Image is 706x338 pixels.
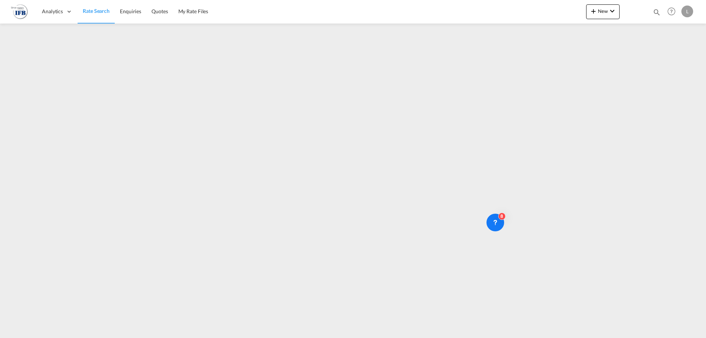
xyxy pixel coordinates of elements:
[665,5,678,18] span: Help
[665,5,681,18] div: Help
[42,8,63,15] span: Analytics
[681,6,693,17] div: L
[608,7,617,15] md-icon: icon-chevron-down
[11,3,28,20] img: de31bbe0256b11eebba44b54815f083d.png
[589,7,598,15] md-icon: icon-plus 400-fg
[653,8,661,16] md-icon: icon-magnify
[589,8,617,14] span: New
[151,8,168,14] span: Quotes
[6,299,31,327] iframe: Chat
[653,8,661,19] div: icon-magnify
[586,4,620,19] button: icon-plus 400-fgNewicon-chevron-down
[83,8,110,14] span: Rate Search
[120,8,141,14] span: Enquiries
[178,8,208,14] span: My Rate Files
